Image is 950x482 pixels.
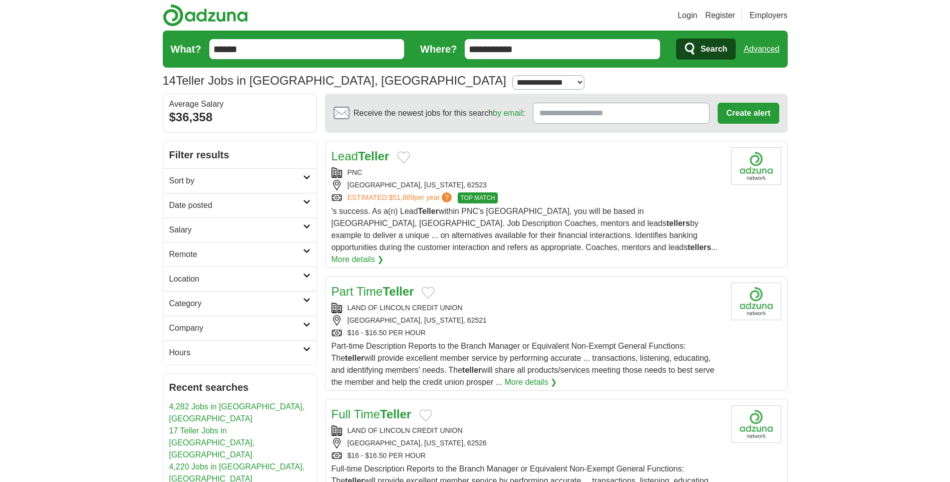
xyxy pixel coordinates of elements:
[701,39,727,59] span: Search
[705,10,735,22] a: Register
[163,141,316,168] h2: Filter results
[358,149,389,163] strong: Teller
[163,72,176,90] span: 14
[422,287,435,299] button: Add to favorite jobs
[163,291,316,316] a: Category
[397,151,410,163] button: Add to favorite jobs
[169,108,310,126] div: $36,358
[332,303,723,313] div: LAND OF LINCOLN CREDIT UNION
[332,180,723,190] div: [GEOGRAPHIC_DATA], [US_STATE], 62523
[332,342,715,386] span: Part-time Description Reports to the Branch Manager or Equivalent Non-Exempt General Functions: T...
[345,354,364,362] strong: teller
[332,207,718,252] span: 's success. As a(n) Lead within PNC's [GEOGRAPHIC_DATA], you will be based in [GEOGRAPHIC_DATA], ...
[731,405,781,443] img: Company logo
[354,107,525,119] span: Receive the newest jobs for this search :
[332,438,723,448] div: [GEOGRAPHIC_DATA], [US_STATE], 62526
[163,168,316,193] a: Sort by
[731,283,781,320] img: Company logo
[731,147,781,185] img: PNC Bank NA logo
[163,193,316,217] a: Date posted
[169,402,305,423] a: 4,282 Jobs in [GEOGRAPHIC_DATA], [GEOGRAPHIC_DATA]
[332,328,723,338] div: $16 - $16.50 PER HOUR
[750,10,788,22] a: Employers
[163,242,316,267] a: Remote
[163,74,506,87] h1: Teller Jobs in [GEOGRAPHIC_DATA], [GEOGRAPHIC_DATA]
[163,267,316,291] a: Location
[332,254,384,266] a: More details ❯
[332,149,390,163] a: LeadTeller
[676,39,736,60] button: Search
[418,207,439,215] strong: Teller
[462,366,481,374] strong: teller
[169,249,303,261] h2: Remote
[348,168,363,176] a: PNC
[332,407,412,421] a: Full TimeTeller
[420,42,457,57] label: Where?
[169,199,303,211] h2: Date posted
[169,224,303,236] h2: Salary
[380,407,411,421] strong: Teller
[442,192,452,202] span: ?
[504,376,557,388] a: More details ❯
[744,39,779,59] a: Advanced
[332,450,723,461] div: $16 - $16.50 PER HOUR
[169,426,255,459] a: 17 Teller Jobs in [GEOGRAPHIC_DATA], [GEOGRAPHIC_DATA]
[667,219,690,227] strong: tellers
[718,103,779,124] button: Create alert
[389,193,414,201] span: $51,889
[169,380,310,395] h2: Recent searches
[169,273,303,285] h2: Location
[169,347,303,359] h2: Hours
[169,298,303,310] h2: Category
[348,192,454,203] a: ESTIMATED:$51,889per year?
[163,217,316,242] a: Salary
[169,322,303,334] h2: Company
[458,192,497,203] span: TOP MATCH
[171,42,201,57] label: What?
[688,243,711,252] strong: tellers
[169,100,310,108] div: Average Salary
[383,285,414,298] strong: Teller
[332,425,723,436] div: LAND OF LINCOLN CREDIT UNION
[163,4,248,27] img: Adzuna logo
[332,315,723,326] div: [GEOGRAPHIC_DATA], [US_STATE], 62521
[163,340,316,365] a: Hours
[419,409,432,421] button: Add to favorite jobs
[678,10,697,22] a: Login
[169,175,303,187] h2: Sort by
[493,109,523,117] a: by email
[163,316,316,340] a: Company
[332,285,414,298] a: Part TimeTeller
